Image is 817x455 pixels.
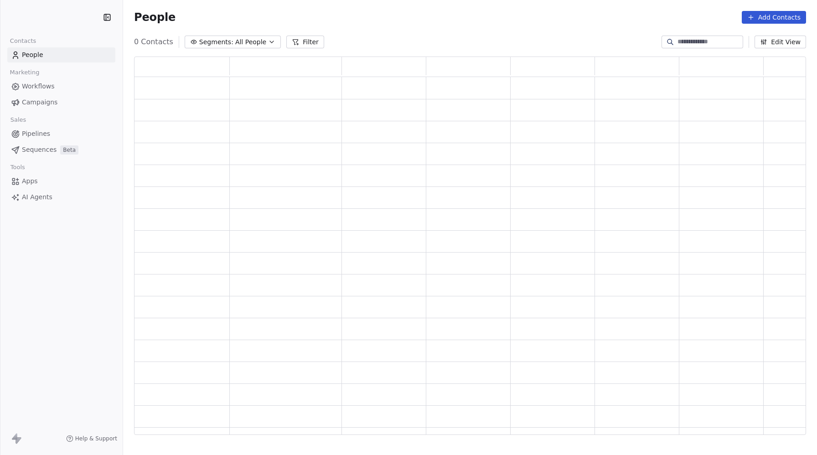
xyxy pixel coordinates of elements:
[7,95,115,110] a: Campaigns
[742,11,806,24] button: Add Contacts
[22,129,50,139] span: Pipelines
[22,145,57,155] span: Sequences
[134,36,173,47] span: 0 Contacts
[199,37,233,47] span: Segments:
[66,435,117,442] a: Help & Support
[7,190,115,205] a: AI Agents
[6,66,43,79] span: Marketing
[22,192,52,202] span: AI Agents
[235,37,266,47] span: All People
[6,34,40,48] span: Contacts
[6,160,29,174] span: Tools
[7,126,115,141] a: Pipelines
[22,50,43,60] span: People
[22,98,57,107] span: Campaigns
[7,142,115,157] a: SequencesBeta
[755,36,806,48] button: Edit View
[7,174,115,189] a: Apps
[134,10,176,24] span: People
[22,176,38,186] span: Apps
[60,145,78,155] span: Beta
[7,47,115,62] a: People
[22,82,55,91] span: Workflows
[6,113,30,127] span: Sales
[286,36,324,48] button: Filter
[7,79,115,94] a: Workflows
[75,435,117,442] span: Help & Support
